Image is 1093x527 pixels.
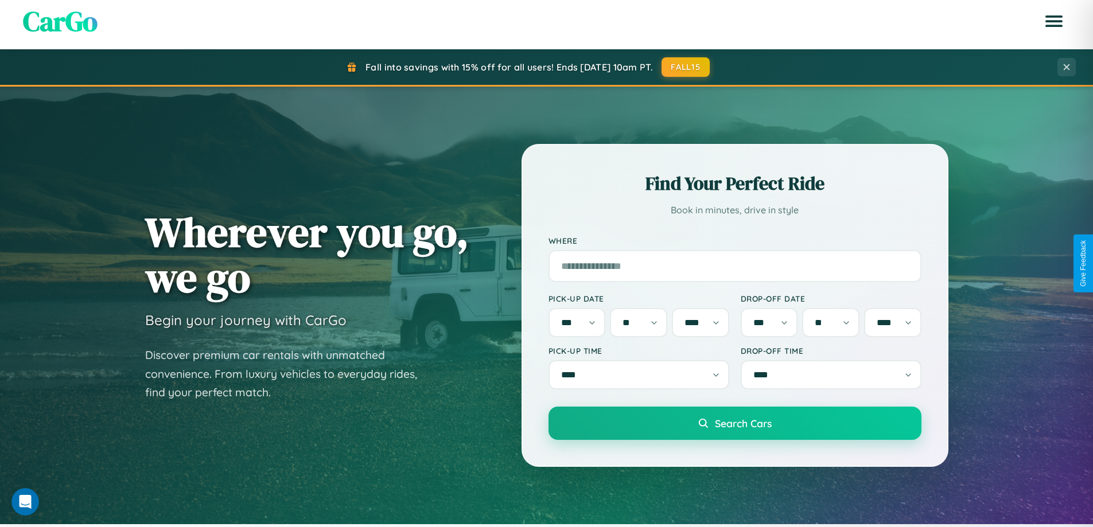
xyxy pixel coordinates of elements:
[549,202,921,218] p: Book in minutes, drive in style
[145,346,432,402] p: Discover premium car rentals with unmatched convenience. From luxury vehicles to everyday rides, ...
[662,57,710,77] button: FALL15
[1038,5,1070,37] button: Open menu
[145,311,347,329] h3: Begin your journey with CarGo
[741,346,921,356] label: Drop-off Time
[23,2,98,40] span: CarGo
[549,407,921,440] button: Search Cars
[741,294,921,303] label: Drop-off Date
[549,236,921,245] label: Where
[365,61,653,73] span: Fall into savings with 15% off for all users! Ends [DATE] 10am PT.
[549,294,729,303] label: Pick-up Date
[549,346,729,356] label: Pick-up Time
[11,488,39,516] iframe: Intercom live chat
[145,209,469,300] h1: Wherever you go, we go
[1079,240,1087,287] div: Give Feedback
[549,171,921,196] h2: Find Your Perfect Ride
[715,417,772,430] span: Search Cars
